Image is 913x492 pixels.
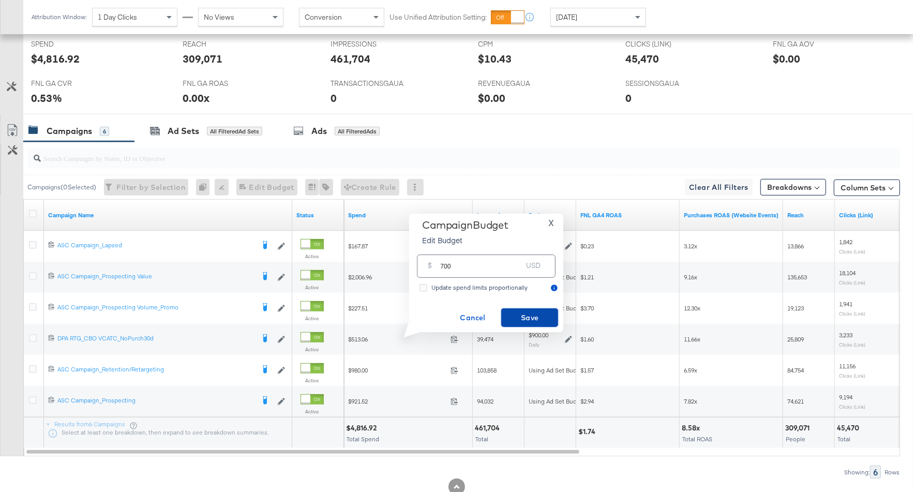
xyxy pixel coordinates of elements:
a: The total amount spent to date. [348,211,469,219]
label: Active [301,377,324,384]
span: Update spend limits proportionally [431,284,528,291]
span: Clear All Filters [689,181,749,194]
span: SESSIONSGAUA [625,79,703,88]
div: ASC Campaign_Prospecting [57,396,254,405]
div: Ads [311,125,327,137]
span: Total [475,435,488,443]
span: TRANSACTIONSGAUA [331,79,408,88]
a: Your campaign name. [48,211,288,219]
a: The number of times your ad was served. On mobile apps an ad is counted as served the first time ... [477,211,520,219]
div: Using Ad Set Budget [529,397,586,406]
sub: Clicks (Link) [839,341,865,348]
span: 94,032 [477,397,493,405]
a: The total value of the purchase actions divided by spend tracked by your Custom Audience pixel on... [684,211,779,219]
span: REACH [183,39,260,49]
a: ASC Campaign_Prospecting Value [57,272,254,282]
span: Total ROAS [682,435,712,443]
span: $167.87 [348,242,446,250]
div: 0 [196,179,215,196]
label: Use Unified Attribution Setting: [390,12,487,22]
span: CLICKS (LINK) [625,39,703,49]
label: Active [301,408,324,415]
sub: Clicks (Link) [839,310,865,317]
div: Attribution Window: [31,13,87,21]
span: 1,842 [839,238,852,246]
span: Total [837,435,850,443]
span: $513.06 [348,335,446,343]
label: Active [301,253,324,260]
span: 11,156 [839,362,856,370]
span: 11.66x [684,335,700,343]
div: 6 [870,466,881,479]
span: 3,233 [839,331,852,339]
span: $1.60 [580,335,594,343]
div: 461,704 [331,51,370,66]
div: Campaigns ( 0 Selected) [27,183,96,192]
input: Search Campaigns by Name, ID or Objective [41,144,821,164]
div: ASC Campaign_Lapsed [57,241,254,249]
span: Cancel [448,311,497,324]
button: Column Sets [834,180,900,196]
div: $0.00 [478,91,505,106]
div: USD [522,259,545,277]
span: 7.82x [684,397,697,405]
button: Save [501,308,558,327]
span: 9.16x [684,273,697,281]
span: No Views [204,12,234,22]
span: $3.70 [580,304,594,312]
div: $1.74 [578,427,598,437]
div: ASC Campaign_Retention/Retargeting [57,365,254,374]
a: ASC Campaign_Retention/Retargeting [57,365,254,376]
div: All Filtered Ad Sets [207,127,262,136]
span: 74,621 [787,397,804,405]
span: 103,858 [477,366,497,374]
sub: Daily [529,341,540,348]
a: Shows the current state of your Ad Campaign. [296,211,340,219]
button: Cancel [444,308,501,327]
button: Clear All Filters [685,179,753,196]
span: 13,866 [787,242,804,250]
a: ASC Campaign_Lapsed [57,241,254,251]
span: 12.30x [684,304,700,312]
span: $2.94 [580,397,594,405]
span: $1.21 [580,273,594,281]
span: 25,809 [787,335,804,343]
div: Using Ad Set Budget [529,366,586,375]
span: 19,123 [787,304,804,312]
div: $0.00 [773,51,801,66]
div: 309,071 [183,51,222,66]
div: 0 [625,91,632,106]
div: 8.58x [682,423,703,433]
span: Conversion [305,12,342,22]
span: $1.57 [580,366,594,374]
div: Showing: [844,469,870,476]
sub: Clicks (Link) [839,372,865,379]
div: Ad Sets [168,125,199,137]
div: 45,470 [837,423,862,433]
span: 18,104 [839,269,856,277]
span: $227.51 [348,304,446,312]
span: 3.12x [684,242,697,250]
span: 39,474 [477,335,493,343]
div: Campaign Budget [422,219,508,231]
div: ASC Campaign_Prospecting Value [57,272,254,280]
span: $2,006.96 [348,273,446,281]
sub: Clicks (Link) [839,404,865,410]
div: $900.00 [529,331,548,339]
div: $10.43 [478,51,512,66]
span: CPM [478,39,556,49]
input: Enter your budget [440,251,522,273]
sub: Clicks (Link) [839,248,865,255]
span: People [786,435,805,443]
button: Breakdowns [760,179,826,196]
a: ASC Campaign_Prospecting Volume_Promo [57,303,254,314]
label: Active [301,284,324,291]
span: 84,754 [787,366,804,374]
a: The maximum amount you're willing to spend on your ads, on average each day or over the lifetime ... [529,211,572,219]
a: ASC Campaign_Prospecting [57,396,254,407]
a: DPA RTG_CBO VCATC_NoPurch30d [57,334,254,345]
div: 0 [331,91,337,106]
sub: Clicks (Link) [839,279,865,286]
a: revenue/spend [580,211,676,219]
span: 1,941 [839,300,852,308]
